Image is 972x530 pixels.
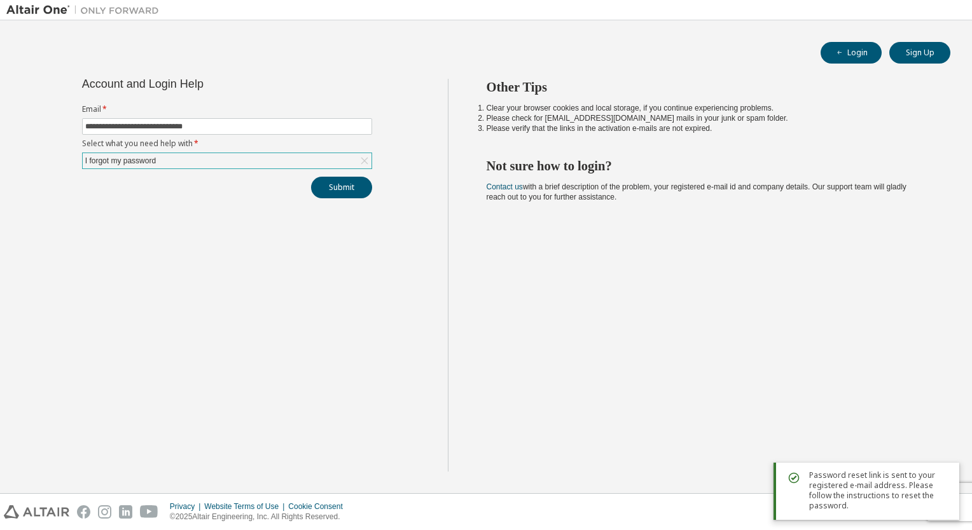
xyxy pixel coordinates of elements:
li: Please verify that the links in the activation e-mails are not expired. [487,123,928,133]
div: Website Terms of Use [204,501,288,512]
div: Privacy [170,501,204,512]
div: Account and Login Help [82,79,314,89]
a: Contact us [487,182,523,191]
h2: Not sure how to login? [487,158,928,174]
div: I forgot my password [83,154,158,168]
label: Email [82,104,372,114]
img: instagram.svg [98,505,111,519]
div: I forgot my password [83,153,371,168]
button: Sign Up [889,42,950,64]
div: Cookie Consent [288,501,350,512]
img: altair_logo.svg [4,505,69,519]
li: Clear your browser cookies and local storage, if you continue experiencing problems. [487,103,928,113]
span: Password reset link is sent to your registered e-mail address. Please follow the instructions to ... [809,470,949,511]
img: linkedin.svg [119,505,132,519]
img: youtube.svg [140,505,158,519]
img: Altair One [6,4,165,17]
li: Please check for [EMAIL_ADDRESS][DOMAIN_NAME] mails in your junk or spam folder. [487,113,928,123]
img: facebook.svg [77,505,90,519]
button: Login [821,42,882,64]
h2: Other Tips [487,79,928,95]
button: Submit [311,177,372,198]
span: with a brief description of the problem, your registered e-mail id and company details. Our suppo... [487,182,906,201]
p: © 2025 Altair Engineering, Inc. All Rights Reserved. [170,512,351,522]
label: Select what you need help with [82,139,372,149]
